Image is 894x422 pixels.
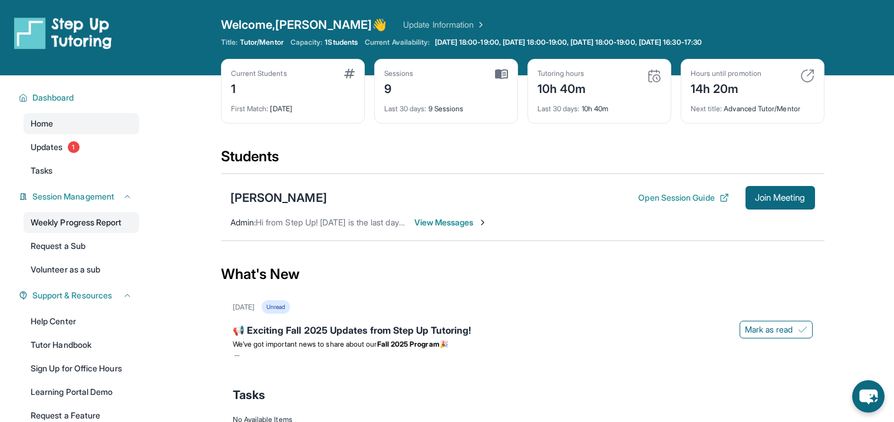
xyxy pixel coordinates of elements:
span: 🎉 [440,340,448,348]
span: Current Availability: [365,38,430,47]
a: Tutor Handbook [24,334,139,355]
img: Mark as read [798,325,807,334]
div: 9 Sessions [384,97,508,114]
a: Learning Portal Demo [24,381,139,403]
div: 10h 40m [537,97,661,114]
span: Admin : [230,217,256,227]
a: Request a Sub [24,235,139,257]
span: Tutor/Mentor [240,38,283,47]
a: [DATE] 18:00-19:00, [DATE] 18:00-19:00, [DATE] 18:00-19:00, [DATE] 16:30-17:30 [433,38,704,47]
div: Hours until promotion [691,69,761,78]
img: card [800,69,814,83]
div: [DATE] [231,97,355,114]
img: logo [14,16,112,49]
a: Update Information [403,19,486,31]
div: Current Students [231,69,287,78]
span: Updates [31,141,63,153]
span: Tasks [31,165,52,177]
div: 10h 40m [537,78,586,97]
a: Volunteer as a sub [24,259,139,280]
span: Title: [221,38,237,47]
button: Support & Resources [28,290,132,301]
span: Next title : [691,104,723,113]
div: Sessions [384,69,414,78]
button: Join Meeting [745,186,815,210]
button: Session Management [28,191,132,202]
a: Home [24,113,139,134]
span: 1 Students [325,38,358,47]
div: What's New [221,248,824,300]
div: [DATE] [233,303,255,312]
span: We’ve got important news to share about our [233,340,377,348]
a: Weekly Progress Report [24,212,139,233]
img: card [344,69,355,78]
img: card [647,69,661,83]
span: [DATE] 18:00-19:00, [DATE] 18:00-19:00, [DATE] 18:00-19:00, [DATE] 16:30-17:30 [435,38,702,47]
button: Mark as read [740,321,813,338]
span: Dashboard [32,92,74,104]
span: Last 30 days : [384,104,427,113]
img: card [495,69,508,79]
button: Open Session Guide [638,192,728,204]
div: 9 [384,78,414,97]
span: Home [31,118,53,129]
a: Help Center [24,311,139,332]
a: Sign Up for Office Hours [24,358,139,379]
span: 1 [68,141,80,153]
img: Chevron Right [474,19,486,31]
span: Session Management [32,191,114,202]
span: Capacity: [291,38,323,47]
strong: Fall 2025 Program [377,340,440,348]
button: chat-button [852,380,885,413]
span: Mark as read [745,324,793,335]
img: Chevron-Right [478,218,487,227]
span: Welcome, [PERSON_NAME] 👋 [221,16,387,33]
div: Students [221,147,824,173]
span: View Messages [414,217,488,228]
span: First Match : [231,104,269,113]
button: Dashboard [28,92,132,104]
div: 14h 20m [691,78,761,97]
a: Tasks [24,160,139,181]
span: Tasks [233,387,265,403]
div: 1 [231,78,287,97]
div: 📢 Exciting Fall 2025 Updates from Step Up Tutoring! [233,323,813,340]
a: Updates1 [24,137,139,158]
span: Last 30 days : [537,104,580,113]
span: Join Meeting [755,194,806,201]
div: Advanced Tutor/Mentor [691,97,814,114]
div: Tutoring hours [537,69,586,78]
div: [PERSON_NAME] [230,190,327,206]
span: Support & Resources [32,290,112,301]
div: Unread [262,300,290,314]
